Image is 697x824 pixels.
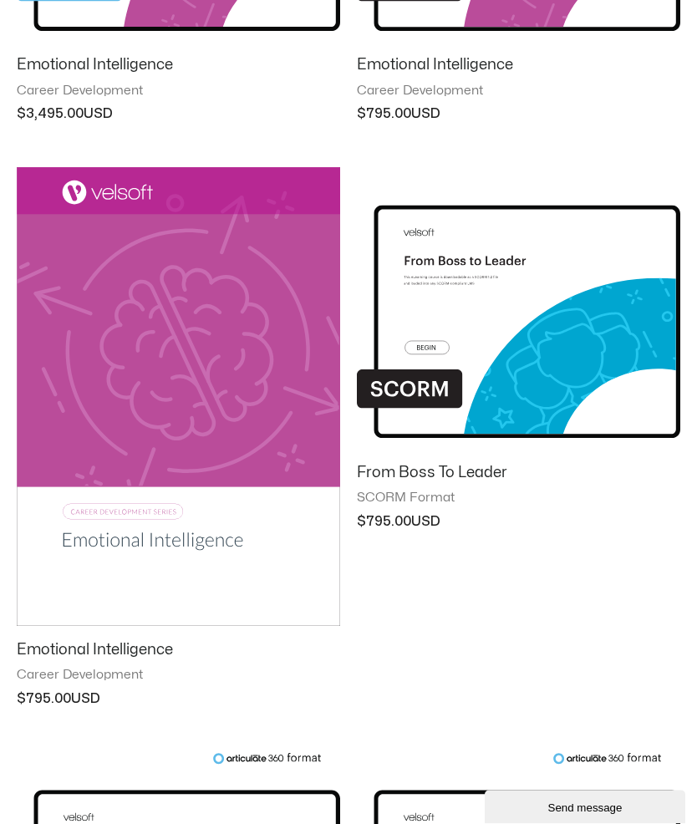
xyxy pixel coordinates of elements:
a: Emotional Intelligence [17,641,340,668]
h2: From Boss To Leader [357,464,680,483]
span: Career Development [17,84,340,100]
span: SCORM Format [357,491,680,507]
span: Career Development [357,84,680,100]
img: From Boss To Leader [357,168,680,450]
a: Emotional Intelligence [357,56,680,83]
bdi: 795.00 [357,108,411,121]
span: $ [357,516,366,529]
span: Career Development [17,668,340,684]
h2: Emotional Intelligence [17,56,340,75]
img: emotional intelligence courseware [17,168,340,627]
bdi: 795.00 [17,693,71,706]
a: Emotional Intelligence [17,56,340,83]
bdi: 3,495.00 [17,108,84,121]
span: $ [17,693,26,706]
h2: Emotional Intelligence [357,56,680,75]
span: $ [17,108,26,121]
span: $ [357,108,366,121]
bdi: 795.00 [357,516,411,529]
a: From Boss To Leader [357,464,680,491]
iframe: chat widget [485,787,689,824]
h2: Emotional Intelligence [17,641,340,660]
